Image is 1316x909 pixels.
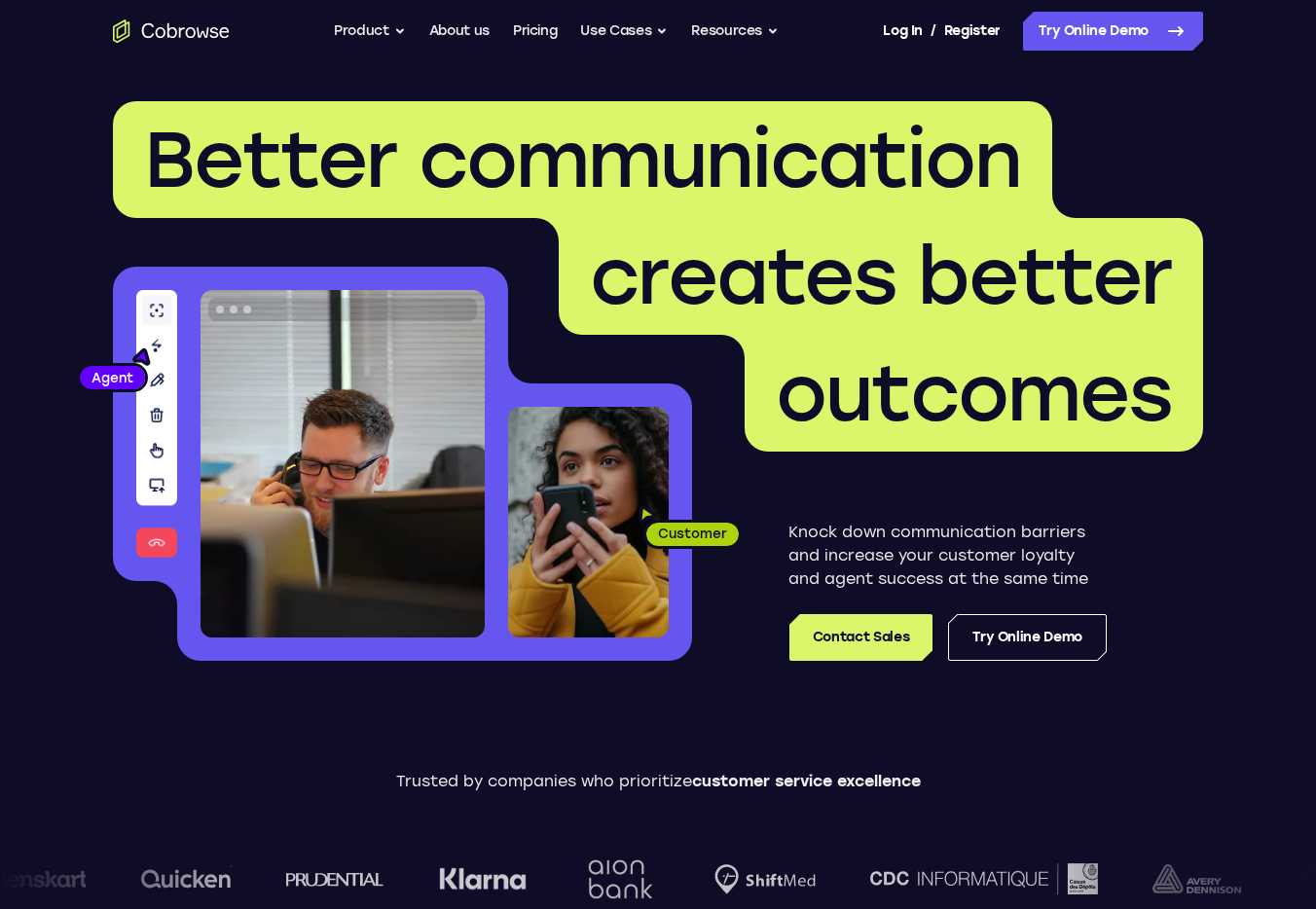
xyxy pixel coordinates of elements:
img: Klarna [424,867,512,891]
a: Go to the home page [113,19,230,43]
img: A customer holding their phone [508,407,669,637]
span: customer service excellence [692,772,921,790]
span: outcomes [776,346,1172,440]
span: / [931,19,936,43]
a: Pricing [513,12,558,51]
button: Use Cases [580,12,668,51]
a: About us [429,12,490,51]
span: creates better [590,230,1172,323]
span: Better communication [144,113,1021,206]
button: Product [334,12,406,51]
a: Register [944,12,1001,51]
a: Log In [883,12,922,51]
img: CDC Informatique [856,863,1083,893]
img: A customer support agent talking on the phone [201,290,485,637]
a: Try Online Demo [948,614,1107,661]
a: Contact Sales [789,614,932,661]
p: Knock down communication barriers and increase your customer loyalty and agent success at the sam... [788,521,1107,591]
a: Try Online Demo [1023,12,1203,51]
button: Resources [691,12,779,51]
img: Shiftmed [700,864,801,894]
img: prudential [272,871,370,887]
